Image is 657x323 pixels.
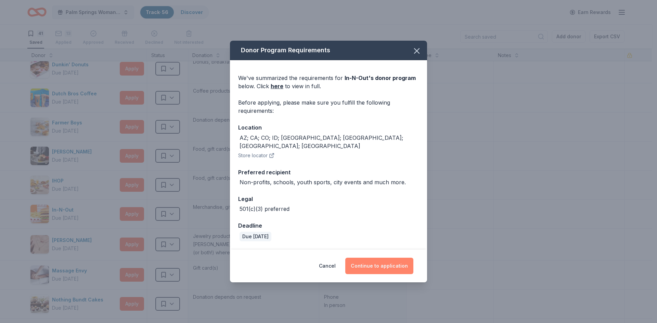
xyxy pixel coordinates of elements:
[238,194,419,203] div: Legal
[238,98,419,115] div: Before applying, please make sure you fulfill the following requirements:
[230,41,427,60] div: Donor Program Requirements
[240,205,289,213] div: 501(c)(3) preferred
[238,123,419,132] div: Location
[240,178,406,186] div: Non-profits, schools, youth sports, city events and much more.
[238,168,419,177] div: Preferred recipient
[240,232,271,241] div: Due [DATE]
[238,221,419,230] div: Deadline
[238,74,419,90] div: We've summarized the requirements for below. Click to view in full.
[319,258,336,274] button: Cancel
[240,134,419,150] div: AZ; CA; CO; ID; [GEOGRAPHIC_DATA]; [GEOGRAPHIC_DATA]; [GEOGRAPHIC_DATA]; [GEOGRAPHIC_DATA]
[238,151,274,160] button: Store locator
[345,75,416,81] span: In-N-Out 's donor program
[345,258,413,274] button: Continue to application
[271,82,283,90] a: here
